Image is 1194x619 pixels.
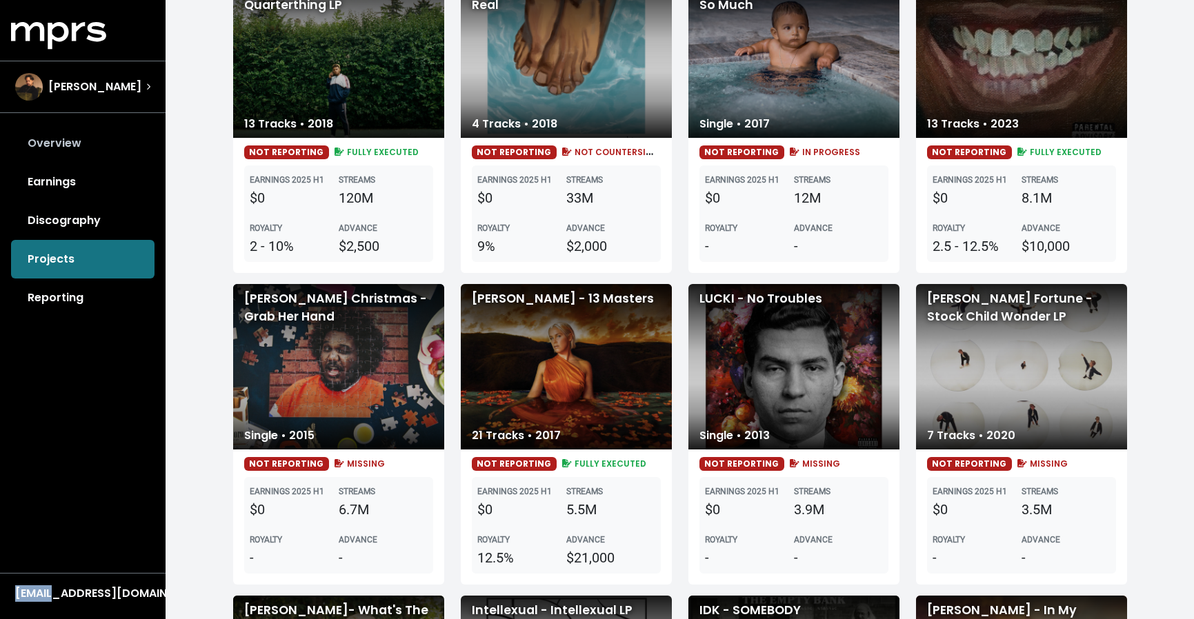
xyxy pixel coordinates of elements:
b: ROYALTY [933,535,965,545]
div: $0 [705,187,794,208]
b: STREAMS [566,487,603,496]
b: ROYALTY [705,223,737,233]
div: Single • 2013 [688,422,781,449]
b: ROYALTY [250,223,282,233]
div: $0 [477,499,566,520]
div: $2,000 [566,236,655,256]
div: $0 [477,187,566,208]
b: ADVANCE [1022,223,1060,233]
b: ADVANCE [566,535,605,545]
span: MISSING [332,458,385,469]
div: [PERSON_NAME] - 13 Masters [461,284,672,449]
div: 9% [477,236,566,256]
div: - [250,547,339,568]
div: 120M [339,187,428,208]
div: $0 [933,187,1022,208]
b: EARNINGS 2025 H1 [705,175,779,185]
div: 5.5M [566,499,655,520]
b: STREAMS [794,487,830,496]
div: - [794,547,883,568]
b: ROYALTY [250,535,282,545]
b: ADVANCE [794,223,833,233]
span: NOT REPORTING [927,457,1013,471]
b: ADVANCE [339,223,377,233]
b: ADVANCE [339,535,377,545]
b: STREAMS [1022,487,1058,496]
div: $21,000 [566,547,655,568]
a: Earnings [11,163,155,201]
div: $0 [705,499,794,520]
div: $0 [250,499,339,520]
div: - [705,547,794,568]
span: IN PROGRESS [787,146,860,158]
div: 12M [794,187,883,208]
b: EARNINGS 2025 H1 [477,175,552,185]
div: 4 Tracks • 2018 [461,110,568,138]
b: ADVANCE [1022,535,1060,545]
b: STREAMS [339,175,375,185]
button: [EMAIL_ADDRESS][DOMAIN_NAME] [11,585,155,602]
span: NOT REPORTING [699,457,785,471]
b: EARNINGS 2025 H1 [933,175,1007,185]
div: $0 [250,187,339,208]
b: EARNINGS 2025 H1 [933,487,1007,496]
a: Discography [11,201,155,240]
div: $0 [933,499,1022,520]
div: Single • 2015 [233,422,326,449]
div: $2,500 [339,236,428,256]
span: [PERSON_NAME] [48,79,141,95]
span: FULLY EXECUTED [559,458,646,469]
b: ROYALTY [705,535,737,545]
span: NOT REPORTING [244,145,330,159]
span: NOT REPORTING [244,457,330,471]
b: ROYALTY [477,535,510,545]
div: - [794,236,883,256]
span: NOT REPORTING [699,145,785,159]
span: FULLY EXECUTED [1015,146,1102,158]
div: [PERSON_NAME] Fortune - Stock Child Wonder LP [916,284,1127,449]
span: NOT REPORTING [472,457,557,471]
b: ADVANCE [794,535,833,545]
div: Single • 2017 [688,110,781,138]
span: MISSING [787,458,840,469]
div: - [339,547,428,568]
div: - [933,547,1022,568]
div: 2 - 10% [250,236,339,256]
div: 13 Tracks • 2023 [916,110,1030,138]
b: STREAMS [566,175,603,185]
span: NOT REPORTING [927,145,1013,159]
span: FULLY EXECUTED [332,146,419,158]
div: 21 Tracks • 2017 [461,422,572,449]
div: - [1022,547,1111,568]
a: Overview [11,124,155,163]
b: EARNINGS 2025 H1 [477,487,552,496]
img: The selected account / producer [15,73,43,101]
div: 33M [566,187,655,208]
div: $10,000 [1022,236,1111,256]
b: EARNINGS 2025 H1 [705,487,779,496]
div: [EMAIL_ADDRESS][DOMAIN_NAME] [15,585,150,602]
span: MISSING [1015,458,1068,469]
b: EARNINGS 2025 H1 [250,175,324,185]
span: NOT REPORTING [472,145,557,159]
b: ROYALTY [933,223,965,233]
b: STREAMS [1022,175,1058,185]
span: NOT COUNTERSIGNED [559,146,670,158]
div: - [705,236,794,256]
b: ROYALTY [477,223,510,233]
b: EARNINGS 2025 H1 [250,487,324,496]
div: [PERSON_NAME] Christmas - Grab Her Hand [233,284,444,449]
a: mprs logo [11,27,106,43]
a: Reporting [11,278,155,317]
div: 7 Tracks • 2020 [916,422,1026,449]
b: ADVANCE [566,223,605,233]
b: STREAMS [794,175,830,185]
div: 2.5 - 12.5% [933,236,1022,256]
div: 3.9M [794,499,883,520]
div: LUCKI - No Troubles [688,284,899,449]
div: 6.7M [339,499,428,520]
div: 8.1M [1022,187,1111,208]
div: 12.5% [477,547,566,568]
div: 3.5M [1022,499,1111,520]
b: STREAMS [339,487,375,496]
